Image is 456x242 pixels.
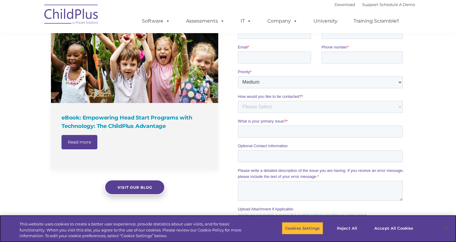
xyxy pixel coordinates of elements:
a: Download [335,2,355,7]
button: Reject All [328,222,366,234]
button: Cookies Settings [282,222,323,234]
a: Read more [61,135,97,149]
a: Company [261,15,303,27]
a: Training Scramble!! [348,15,405,27]
button: Close [440,222,453,235]
a: IT [234,15,257,27]
font: | [335,2,415,7]
a: University [307,15,344,27]
img: ChildPlus by Procare Solutions [41,0,102,30]
a: Assessments [180,15,231,27]
a: Support [362,2,378,7]
a: Schedule A Demo [379,2,415,7]
button: Accept All Cookies [371,222,417,234]
div: This website uses cookies to create a better user experience, provide statistics about user visit... [20,221,251,239]
span: Visit our blog [117,185,152,190]
a: Software [136,15,176,27]
h4: eBook: Empowering Head Start Programs with Technology: The ChildPlus Advantage [61,113,209,130]
a: Visit our blog [105,180,165,195]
